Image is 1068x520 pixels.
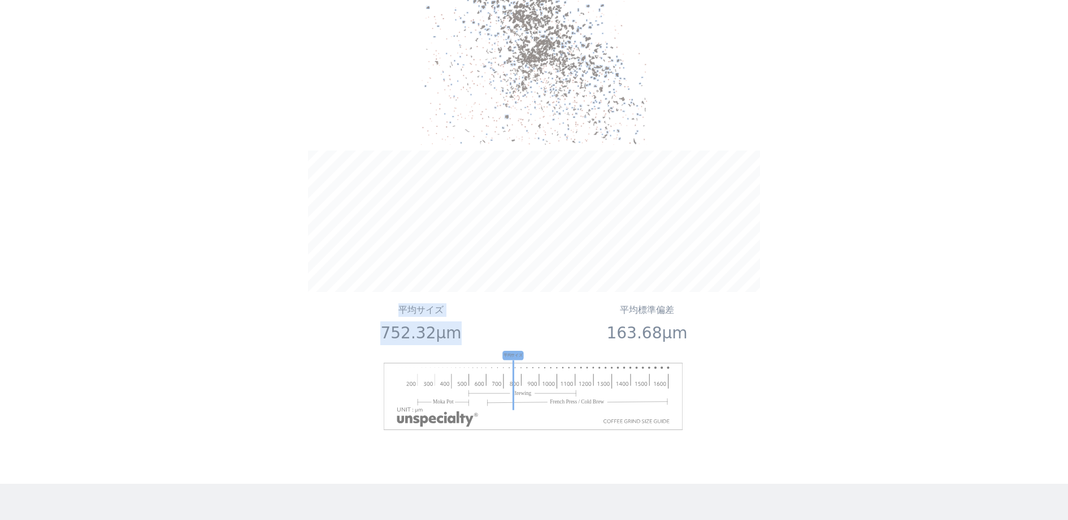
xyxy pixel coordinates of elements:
[620,304,674,315] font: 平均標準偏差
[398,304,444,315] font: 平均サイズ
[606,324,687,342] font: 163.68μm
[504,353,524,358] tspan: 平均サイズ
[380,324,461,342] font: 752.32μm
